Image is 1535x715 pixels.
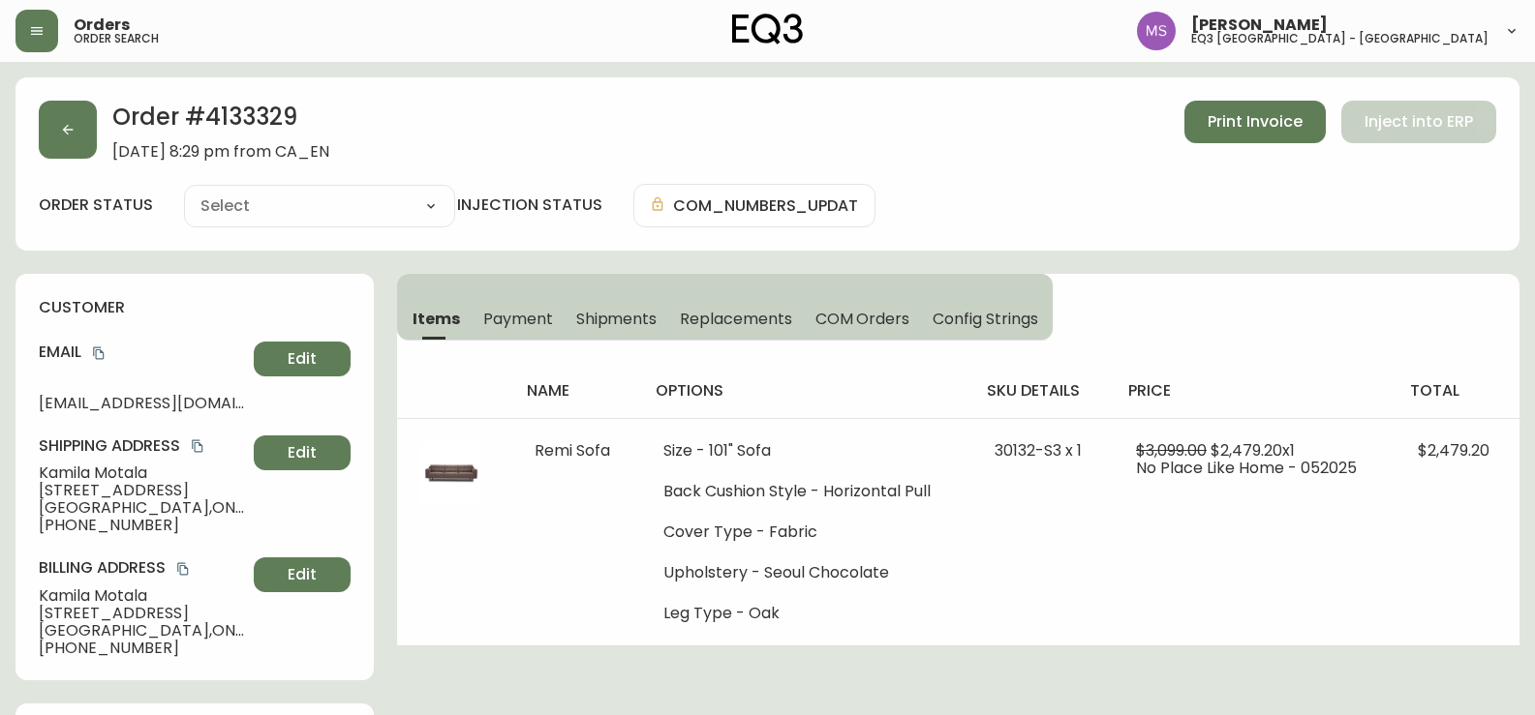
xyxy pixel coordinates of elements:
[663,442,948,460] li: Size - 101" Sofa
[483,309,553,329] span: Payment
[535,439,610,462] span: Remi Sofa
[663,605,948,622] li: Leg Type - Oak
[39,640,246,657] span: [PHONE_NUMBER]
[413,309,460,329] span: Items
[254,342,351,376] button: Edit
[1208,111,1303,133] span: Print Invoice
[39,587,246,605] span: Kamila Motala
[89,343,108,363] button: copy
[1418,439,1489,462] span: $2,479.20
[732,14,804,45] img: logo
[39,517,246,534] span: [PHONE_NUMBER]
[173,559,193,579] button: copy
[815,309,910,329] span: COM Orders
[74,33,159,45] h5: order search
[39,435,246,457] h4: Shipping Address
[1136,457,1357,479] span: No Place Like Home - 052025
[288,564,317,585] span: Edit
[987,380,1097,402] h4: sku details
[1211,439,1295,462] span: $2,479.20 x 1
[39,464,246,482] span: Kamila Motala
[576,309,658,329] span: Shipments
[39,482,246,499] span: [STREET_ADDRESS]
[39,622,246,640] span: [GEOGRAPHIC_DATA] , ON , K1Y 2C1 , CA
[1128,380,1379,402] h4: price
[527,380,625,402] h4: name
[933,309,1037,329] span: Config Strings
[39,395,246,412] span: [EMAIL_ADDRESS][DOMAIN_NAME]
[188,436,207,456] button: copy
[663,523,948,541] li: Cover Type - Fabric
[39,194,153,216] label: order status
[288,348,317,370] span: Edit
[663,564,948,581] li: Upholstery - Seoul Chocolate
[288,442,317,463] span: Edit
[39,342,246,363] h4: Email
[254,435,351,470] button: Edit
[112,101,329,143] h2: Order # 4133329
[112,143,329,161] span: [DATE] 8:29 pm from CA_EN
[39,605,246,622] span: [STREET_ADDRESS]
[1191,17,1328,33] span: [PERSON_NAME]
[995,439,1082,462] span: 30132-S3 x 1
[1136,439,1207,462] span: $3,099.00
[663,483,948,500] li: Back Cushion Style - Horizontal Pull
[420,442,482,504] img: 8d46458f-cada-4904-99b2-b0d0c6d6d6e7.jpg
[39,297,351,318] h4: customer
[39,499,246,517] span: [GEOGRAPHIC_DATA] , ON , K1Y 2C1 , CA
[254,557,351,592] button: Edit
[656,380,956,402] h4: options
[1137,12,1176,50] img: 1b6e43211f6f3cc0b0729c9049b8e7af
[1191,33,1489,45] h5: eq3 [GEOGRAPHIC_DATA] - [GEOGRAPHIC_DATA]
[1410,380,1504,402] h4: total
[74,17,130,33] span: Orders
[39,557,246,579] h4: Billing Address
[1184,101,1326,143] button: Print Invoice
[457,194,602,216] h4: injection status
[680,309,791,329] span: Replacements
